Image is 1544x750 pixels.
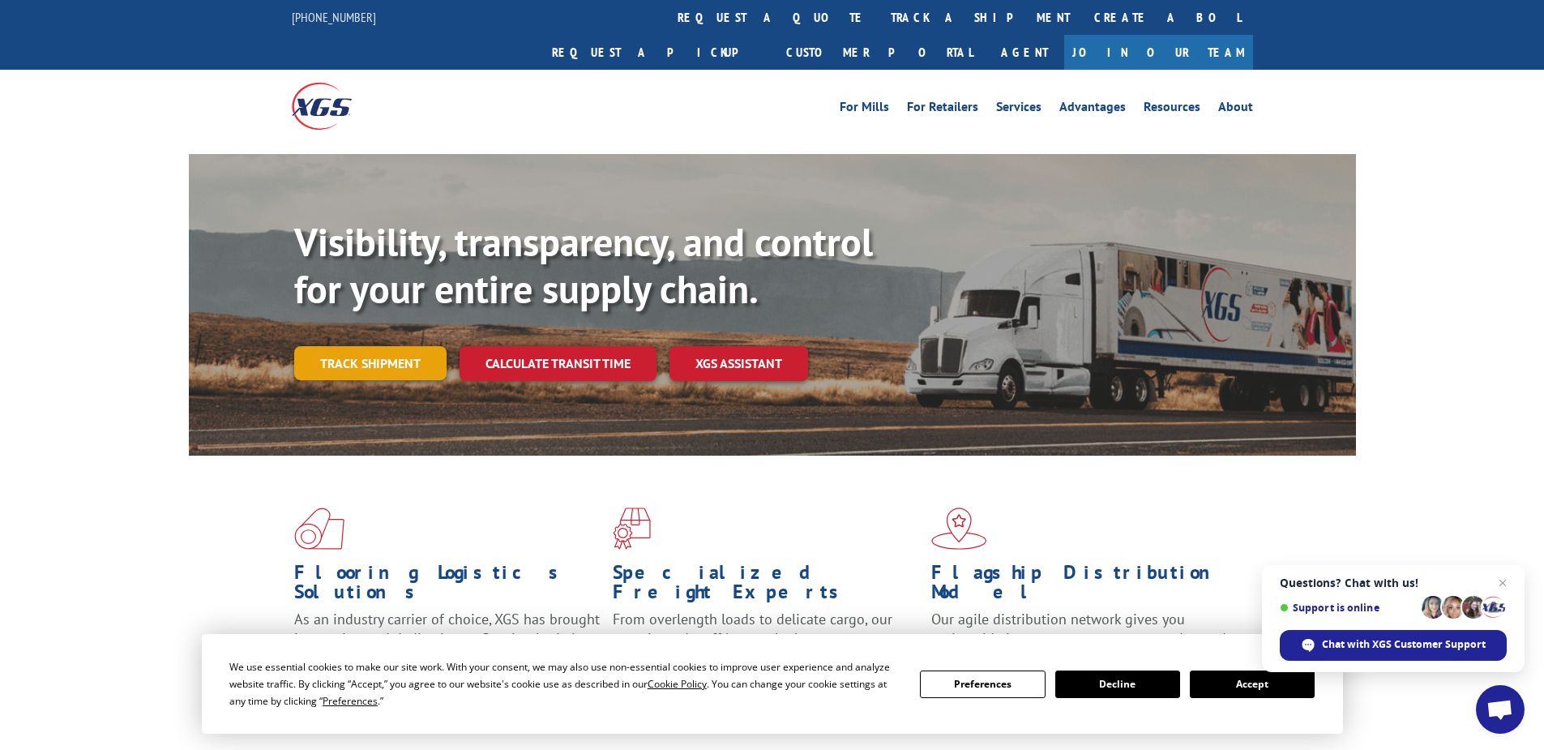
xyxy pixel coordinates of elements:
span: Preferences [323,694,378,708]
div: Chat with XGS Customer Support [1280,630,1507,661]
a: Join Our Team [1064,35,1253,70]
a: For Retailers [907,101,978,118]
div: We use essential cookies to make our site work. With your consent, we may also use non-essential ... [229,658,900,709]
a: XGS ASSISTANT [669,346,808,381]
a: Services [996,101,1041,118]
h1: Flooring Logistics Solutions [294,563,601,610]
span: Chat with XGS Customer Support [1322,637,1486,652]
a: Request a pickup [540,35,774,70]
b: Visibility, transparency, and control for your entire supply chain. [294,216,873,314]
span: Close chat [1493,573,1512,593]
div: Cookie Consent Prompt [202,634,1343,734]
span: Cookie Policy [648,677,707,691]
a: For Mills [840,101,889,118]
a: Customer Portal [774,35,985,70]
a: Calculate transit time [460,346,657,381]
a: [PHONE_NUMBER] [292,9,376,25]
img: xgs-icon-total-supply-chain-intelligence-red [294,508,344,550]
h1: Flagship Distribution Model [931,563,1238,610]
p: From overlength loads to delicate cargo, our experienced staff knows the best way to move your fr... [613,610,919,682]
span: As an industry carrier of choice, XGS has brought innovation and dedication to flooring logistics... [294,610,600,667]
span: Support is online [1280,602,1416,614]
button: Preferences [920,671,1045,698]
img: xgs-icon-flagship-distribution-model-red [931,508,987,550]
a: Advantages [1059,101,1126,118]
div: Open chat [1476,685,1525,734]
span: Questions? Chat with us! [1280,576,1507,589]
button: Decline [1055,671,1180,698]
h1: Specialized Freight Experts [613,563,919,610]
button: Accept [1190,671,1315,698]
a: Agent [985,35,1064,70]
a: About [1218,101,1253,118]
a: Resources [1144,101,1200,118]
span: Our agile distribution network gives you nationwide inventory management on demand. [931,610,1230,648]
a: Track shipment [294,346,447,380]
img: xgs-icon-focused-on-flooring-red [613,508,651,550]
